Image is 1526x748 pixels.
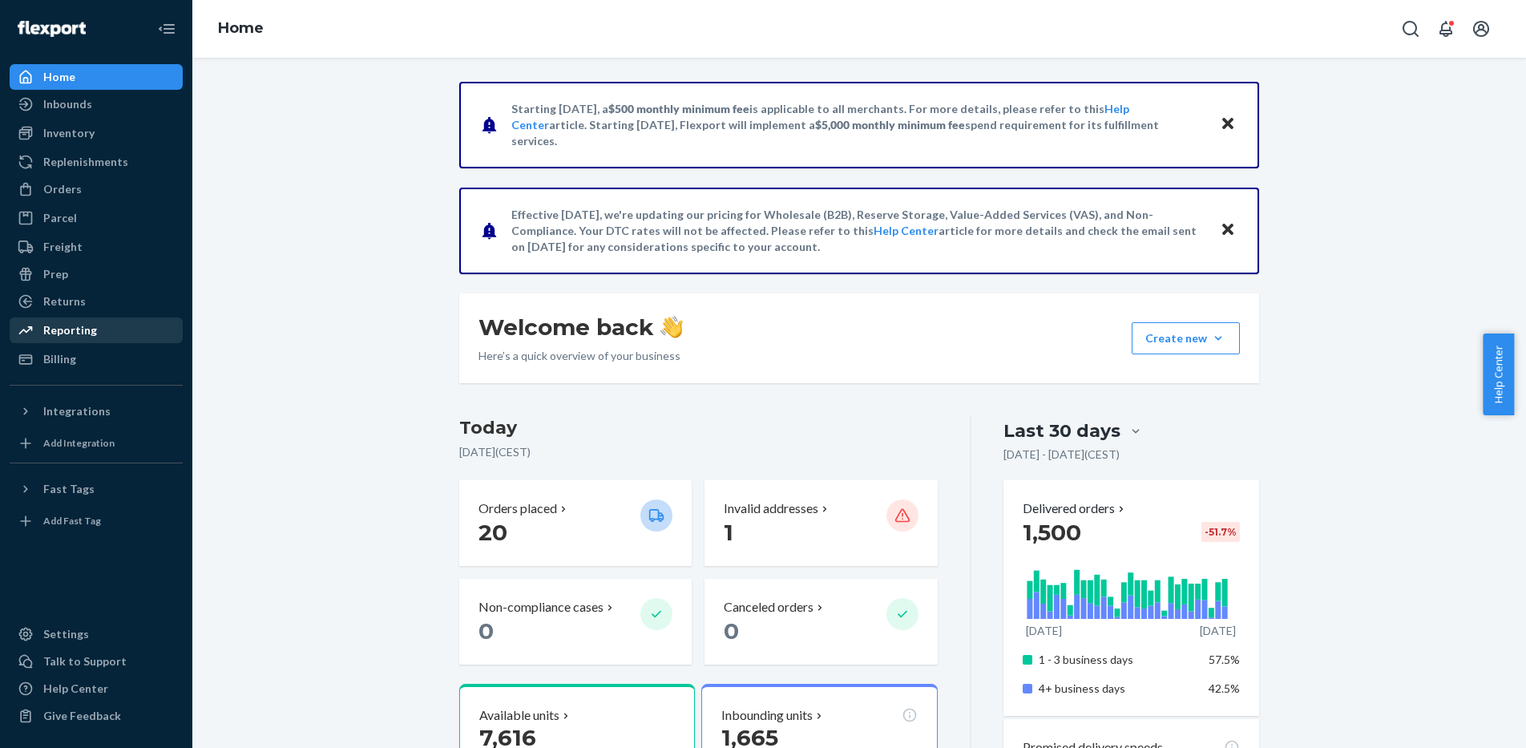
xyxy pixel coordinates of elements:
button: Fast Tags [10,476,183,502]
a: Talk to Support [10,649,183,674]
img: hand-wave emoji [660,316,683,338]
button: Close [1217,113,1238,136]
p: [DATE] [1026,623,1062,639]
a: Prep [10,261,183,287]
a: Add Integration [10,431,183,456]
button: Open Search Box [1395,13,1427,45]
a: Orders [10,176,183,202]
p: Effective [DATE], we're updating our pricing for Wholesale (B2B), Reserve Storage, Value-Added Se... [511,207,1205,255]
div: Home [43,69,75,85]
img: Flexport logo [18,21,86,37]
div: Billing [43,351,76,367]
button: Open notifications [1430,13,1462,45]
div: Inventory [43,125,95,141]
a: Billing [10,346,183,372]
button: Close Navigation [151,13,183,45]
div: Last 30 days [1003,418,1120,443]
div: Reporting [43,322,97,338]
div: Integrations [43,403,111,419]
button: Invalid addresses 1 [704,480,937,566]
h3: Today [459,415,938,441]
button: Canceled orders 0 [704,579,937,665]
span: $5,000 monthly minimum fee [815,118,965,131]
span: 20 [478,519,507,546]
p: Inbounding units [721,706,813,725]
div: Add Fast Tag [43,514,101,528]
p: Canceled orders [724,598,813,617]
div: Replenishments [43,154,128,170]
a: Help Center [874,224,939,237]
div: Talk to Support [43,653,127,669]
a: Home [10,64,183,90]
div: Give Feedback [43,708,121,724]
a: Settings [10,621,183,647]
span: 42.5% [1209,681,1240,695]
div: Settings [43,626,89,642]
button: Help Center [1483,334,1514,415]
button: Give Feedback [10,703,183,729]
p: 1 - 3 business days [1039,652,1197,668]
a: Inventory [10,120,183,146]
button: Orders placed 20 [459,480,692,566]
button: Open account menu [1465,13,1497,45]
div: Add Integration [43,436,115,450]
div: Inbounds [43,96,92,112]
button: Close [1217,219,1238,242]
ol: breadcrumbs [205,6,277,52]
button: Integrations [10,398,183,424]
button: Create new [1132,322,1240,354]
a: Returns [10,289,183,314]
div: Orders [43,181,82,197]
p: [DATE] ( CEST ) [459,444,938,460]
div: Freight [43,239,83,255]
p: Non-compliance cases [478,598,604,617]
div: Help Center [43,681,108,697]
p: Starting [DATE], a is applicable to all merchants. For more details, please refer to this article... [511,101,1205,149]
a: Parcel [10,205,183,231]
div: Returns [43,293,86,309]
button: Non-compliance cases 0 [459,579,692,665]
a: Home [218,19,264,37]
div: Prep [43,266,68,282]
p: 4+ business days [1039,681,1197,697]
div: Fast Tags [43,481,95,497]
p: Invalid addresses [724,499,818,518]
span: 0 [478,617,494,645]
a: Inbounds [10,91,183,117]
h1: Welcome back [478,313,683,342]
a: Replenishments [10,149,183,175]
a: Reporting [10,317,183,343]
p: Orders placed [478,499,557,518]
button: Delivered orders [1023,499,1128,518]
a: Help Center [10,676,183,702]
div: -51.7 % [1201,522,1240,542]
p: [DATE] - [DATE] ( CEST ) [1003,447,1120,463]
span: 1 [724,519,733,546]
span: 1,500 [1023,519,1081,546]
span: 0 [724,617,739,645]
p: Available units [479,706,559,725]
span: $500 monthly minimum fee [608,102,749,115]
span: 57.5% [1209,653,1240,666]
div: Parcel [43,210,77,226]
a: Add Fast Tag [10,508,183,534]
a: Freight [10,234,183,260]
p: [DATE] [1200,623,1236,639]
p: Here’s a quick overview of your business [478,348,683,364]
